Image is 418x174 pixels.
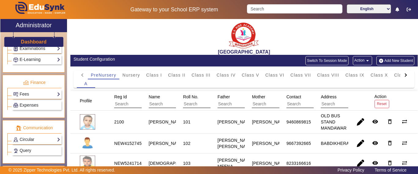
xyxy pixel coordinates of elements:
h2: [GEOGRAPHIC_DATA] [70,49,418,55]
div: [PERSON_NAME] [PERSON_NAME] [218,137,254,149]
img: finance.png [23,80,29,85]
input: Search [247,4,342,13]
div: [PERSON_NAME] [218,119,254,125]
mat-icon: delete_outline [387,160,393,166]
div: Contact [284,91,349,110]
div: Roll No. [181,91,245,110]
input: Search [183,100,238,108]
mat-icon: remove_red_eye [372,160,378,166]
mat-icon: delete_outline [387,119,393,125]
span: Reg Id [114,94,127,99]
a: Expenses [13,102,60,109]
div: [PERSON_NAME] [252,140,288,146]
img: add-new-student.png [378,58,384,63]
a: Privacy Policy [334,166,367,174]
mat-icon: arrow_drop_down [364,58,371,64]
div: 9667392665 [286,140,311,146]
h3: Dashboard [21,39,47,45]
a: Administrator [0,19,67,32]
img: b9104f0a-387a-4379-b368-ffa933cda262 [229,21,259,49]
div: 8233166616 [286,160,311,166]
span: Father [218,94,230,99]
mat-icon: delete_outline [387,140,393,146]
a: Dashboard [21,39,47,45]
div: NEW5241714 [114,160,142,166]
button: Switch To Session Mode [305,56,349,65]
span: Profile [80,98,92,103]
div: Name [147,91,211,110]
div: [PERSON_NAME] [252,160,288,166]
span: Contact [286,94,301,99]
span: Class X [371,73,388,77]
a: Terms of Service [371,166,409,174]
input: Search [286,100,341,108]
input: Search [149,100,203,108]
span: Class XI [394,73,413,77]
div: Student Configuration [73,56,241,62]
img: Payroll.png [13,103,18,108]
div: [PERSON_NAME] MEENA [218,157,254,169]
span: Class II [168,73,185,77]
span: Query [20,148,31,153]
div: 101 [183,119,190,125]
p: © 2025 Zipper Technologies Pvt. Ltd. All rights reserved. [9,167,115,173]
span: PreNursery [91,73,116,77]
mat-icon: remove_red_eye [372,119,378,125]
span: A [84,81,88,86]
button: Reset [375,100,389,108]
a: Query [13,147,60,154]
input: Search [252,100,307,108]
div: 102 [183,140,190,146]
mat-icon: sync_alt [401,140,408,146]
span: Class III [192,73,211,77]
img: Support-tickets.png [13,149,18,153]
div: Profile [78,95,100,106]
h5: Gateway to your School ERP system [108,6,241,13]
div: NEW415274521 [114,140,147,146]
input: Search [114,100,169,108]
h2: Administrator [16,21,52,29]
span: Class V [242,73,259,77]
div: 103 [183,160,190,166]
span: Mother [252,94,265,99]
span: Nursery [122,73,140,77]
span: Address [321,94,336,99]
mat-icon: sync_alt [401,160,408,166]
img: c442bd1e-e79c-4679-83a2-a394c64eb17f [80,156,95,171]
p: Communication [7,125,62,131]
div: Father [215,91,280,110]
span: Class I [146,73,162,77]
input: Search [321,100,375,108]
staff-with-status: [DEMOGRAPHIC_DATA] [149,161,198,166]
div: Address [319,91,383,110]
span: Class VIII [317,73,339,77]
staff-with-status: [PERSON_NAME] [149,141,185,146]
div: 2100 [114,119,124,125]
span: Class VI [265,73,284,77]
input: Search [218,100,272,108]
div: [PERSON_NAME] [252,119,288,125]
div: Mother [250,91,314,110]
mat-icon: remove_red_eye [372,140,378,146]
staff-with-status: [PERSON_NAME] [149,119,185,124]
span: Class IX [345,73,364,77]
span: Class IV [217,73,236,77]
span: Class VII [290,73,311,77]
img: communication.png [16,125,21,131]
span: Roll No. [183,94,198,99]
div: Action [372,91,391,110]
span: Expenses [20,103,38,108]
p: Finance [7,79,62,86]
span: Name [149,94,160,99]
img: 745b5bb9-af1e-4a90-9898-d318a709054e [80,114,95,130]
div: Reg Id [112,91,177,110]
button: Add New Student [376,56,414,65]
div: OLD BUS STAND MANDAWAR [321,113,346,131]
div: BABDIKHERA [321,140,349,146]
mat-icon: sync_alt [401,119,408,125]
div: 9460869815 [286,119,311,125]
img: profile.png [80,136,95,151]
button: Action [353,56,372,65]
